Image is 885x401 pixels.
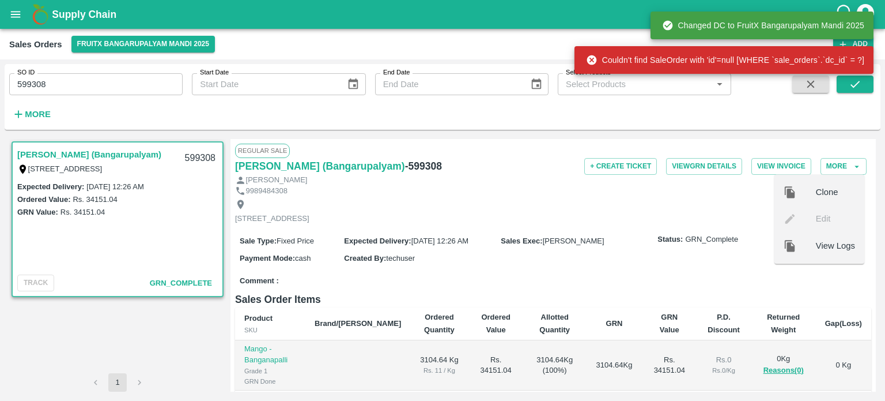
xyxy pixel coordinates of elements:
[200,68,229,77] label: Start Date
[108,373,127,392] button: page 1
[835,4,855,25] div: customer-support
[246,175,308,186] p: [PERSON_NAME]
[192,73,338,95] input: Start Date
[244,314,273,323] b: Product
[235,158,405,174] a: [PERSON_NAME] (Bangarupalyam)
[52,9,116,20] b: Supply Chain
[178,145,222,172] div: 599308
[705,365,742,376] div: Rs. 0 / Kg
[9,73,183,95] input: Enter SO ID
[246,186,288,197] p: 9989484308
[28,164,103,173] label: [STREET_ADDRESS]
[244,325,296,335] div: SKU
[386,254,415,263] span: techuser
[25,110,51,119] strong: More
[666,158,742,175] button: ViewGRN Details
[240,276,279,287] label: Comment :
[86,182,143,191] label: [DATE] 12:26 AM
[375,73,521,95] input: End Date
[816,186,855,198] span: Clone
[774,233,864,259] div: View Logs
[606,319,623,328] b: GRN
[315,319,401,328] b: Brand/[PERSON_NAME]
[419,365,459,376] div: Rs. 11 / Kg
[17,147,161,162] a: [PERSON_NAME] (Bangarupalyam)
[685,234,738,245] span: GRN_Complete
[52,6,835,23] a: Supply Chain
[761,354,807,377] div: 0 Kg
[816,239,855,252] span: View Logs
[244,344,296,365] p: Mango - Banganapalli
[150,279,212,287] span: GRN_Complete
[235,291,871,308] h6: Sales Order Items
[71,36,215,53] button: Select DC
[85,373,150,392] nav: pagination navigation
[17,68,35,77] label: SO ID
[820,158,867,175] button: More
[712,77,727,92] button: Open
[481,313,510,334] b: Ordered Value
[761,364,807,377] button: Reasons(0)
[586,50,864,70] div: Couldn't find SaleOrder with 'id'=null [WHERE `sale_orders`.`dc_id` = ?]
[539,313,570,334] b: Allotted Quantity
[235,213,309,224] p: [STREET_ADDRESS]
[244,366,296,376] div: Grade 1
[411,237,468,245] span: [DATE] 12:26 AM
[410,340,468,391] td: 3104.64 Kg
[295,254,311,263] span: cash
[708,313,740,334] b: P.D. Discount
[816,340,871,391] td: 0 Kg
[235,144,290,158] span: Regular Sale
[825,319,862,328] b: Gap(Loss)
[424,313,455,334] b: Ordered Quantity
[657,234,683,245] label: Status:
[9,37,62,52] div: Sales Orders
[73,195,117,204] label: Rs. 34151.04
[17,208,58,216] label: GRN Value:
[584,158,657,175] button: + Create Ticket
[533,355,577,376] div: 3104.64 Kg ( 100 %)
[705,355,742,366] div: Rs. 0
[662,15,864,36] div: Changed DC to FruitX Bangarupalyam Mandi 2025
[344,254,386,263] label: Created By :
[561,77,709,92] input: Select Products
[751,158,811,175] button: View Invoice
[468,340,524,391] td: Rs. 34151.04
[383,68,410,77] label: End Date
[774,179,864,205] div: Clone
[566,68,611,77] label: Select Products
[344,237,411,245] label: Expected Delivery :
[767,313,800,334] b: Returned Weight
[29,3,52,26] img: logo
[60,208,105,216] label: Rs. 34151.04
[855,2,876,27] div: account of current user
[17,182,84,191] label: Expected Delivery :
[277,237,314,245] span: Fixed Price
[501,237,542,245] label: Sales Exec :
[342,73,364,95] button: Choose date
[543,237,604,245] span: [PERSON_NAME]
[17,195,70,204] label: Ordered Value:
[244,376,296,387] div: GRN Done
[525,73,547,95] button: Choose date
[595,360,633,371] div: 3104.64 Kg
[9,104,54,124] button: More
[240,254,295,263] label: Payment Mode :
[405,158,442,174] h6: - 599308
[660,313,679,334] b: GRN Value
[642,340,696,391] td: Rs. 34151.04
[2,1,29,28] button: open drawer
[240,237,277,245] label: Sale Type :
